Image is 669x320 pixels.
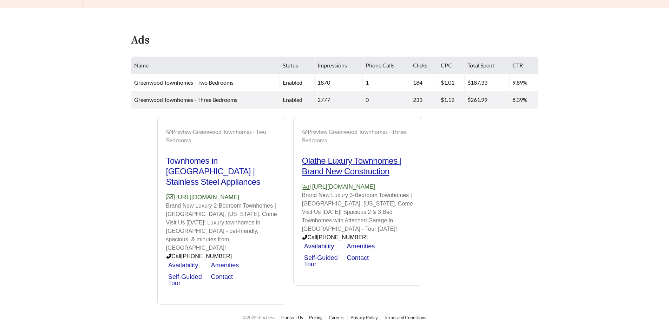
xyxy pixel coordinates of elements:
[302,233,413,242] p: Call [PHONE_NUMBER]
[465,91,510,109] td: $261.99
[315,91,363,109] td: 2777
[302,191,413,233] p: Brand New Luxury 3-Bedroom Townhomes | [GEOGRAPHIC_DATA], [US_STATE]. Come Visit Us [DATE]! Spaci...
[304,254,338,268] a: Self-Guided Tour
[510,91,538,109] td: 8.39%
[512,62,523,68] span: CTR
[280,57,315,74] th: Status
[134,96,237,103] span: Greenwood Townhomes - Three Bedrooms
[465,74,510,91] td: $187.33
[131,57,280,74] th: Name
[465,57,510,74] th: Total Spent
[363,91,410,109] td: 0
[438,74,465,91] td: $1.01
[315,74,363,91] td: 1870
[283,96,302,103] span: enabled
[363,57,410,74] th: Phone Calls
[302,156,413,177] h2: Olathe Luxury Townhomes | Brand New Construction
[315,57,363,74] th: Impressions
[347,254,369,261] a: Contact
[410,91,438,109] td: 233
[441,62,452,68] span: CPC
[410,57,438,74] th: Clicks
[302,182,413,191] p: [URL][DOMAIN_NAME]
[363,74,410,91] td: 1
[134,79,234,86] span: Greenwood Townhomes - Two Bedrooms
[302,129,308,135] span: eye
[347,243,375,250] a: Amenities
[302,234,308,240] span: phone
[302,128,413,144] div: Preview: Greenwood Townhomes - Three Bedrooms
[438,91,465,109] td: $1.12
[302,184,310,190] span: Ad
[510,74,538,91] td: 9.89%
[410,74,438,91] td: 184
[304,243,334,250] a: Availability
[283,79,302,86] span: enabled
[131,34,150,47] h4: Ads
